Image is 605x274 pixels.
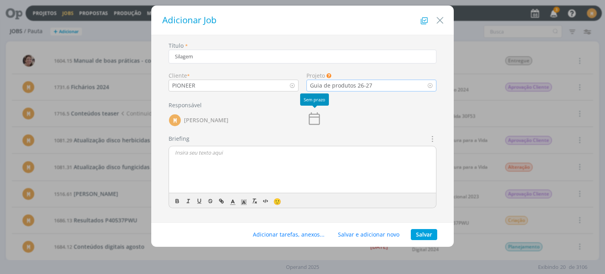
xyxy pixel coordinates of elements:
span: Cor do Texto [227,196,238,206]
div: Cliente [169,71,299,80]
div: dialog [151,6,454,247]
button: M[PERSON_NAME] [169,112,229,128]
label: Briefing [169,134,189,143]
div: Projeto [306,71,436,80]
button: Close [434,11,446,26]
h1: Adicionar Job [159,13,446,27]
button: Salvar [411,229,437,240]
span: Cor de Fundo [238,196,249,206]
button: 🙂 [271,196,282,206]
span: [PERSON_NAME] [184,117,228,123]
div: PIONEER [172,81,197,89]
div: Guia de produtos 26-27 [307,81,374,89]
div: Sem prazo [300,93,329,106]
div: PIONEER [169,81,197,89]
button: Adicionar tarefas, anexos... [248,229,330,240]
div: Guia de produtos 26-27 [310,81,374,89]
button: Salvar e adicionar novo [333,229,405,240]
label: Título [169,41,184,50]
span: 🙂 [273,197,281,206]
div: M [169,114,181,126]
label: Responsável [169,101,202,109]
